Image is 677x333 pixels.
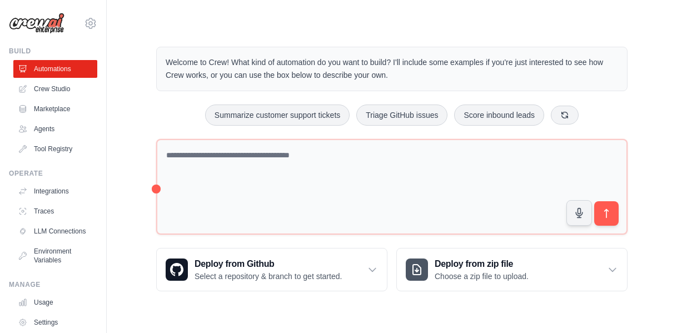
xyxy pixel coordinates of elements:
[13,80,97,98] a: Crew Studio
[13,120,97,138] a: Agents
[13,294,97,311] a: Usage
[13,222,97,240] a: LLM Connections
[166,56,618,82] p: Welcome to Crew! What kind of automation do you want to build? I'll include some examples if you'...
[9,47,97,56] div: Build
[435,271,529,282] p: Choose a zip file to upload.
[435,257,529,271] h3: Deploy from zip file
[13,140,97,158] a: Tool Registry
[356,105,447,126] button: Triage GitHub issues
[205,105,350,126] button: Summarize customer support tickets
[454,105,544,126] button: Score inbound leads
[9,169,97,178] div: Operate
[13,202,97,220] a: Traces
[13,314,97,331] a: Settings
[195,271,342,282] p: Select a repository & branch to get started.
[13,182,97,200] a: Integrations
[13,242,97,269] a: Environment Variables
[13,100,97,118] a: Marketplace
[9,280,97,289] div: Manage
[195,257,342,271] h3: Deploy from Github
[13,60,97,78] a: Automations
[9,13,64,34] img: Logo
